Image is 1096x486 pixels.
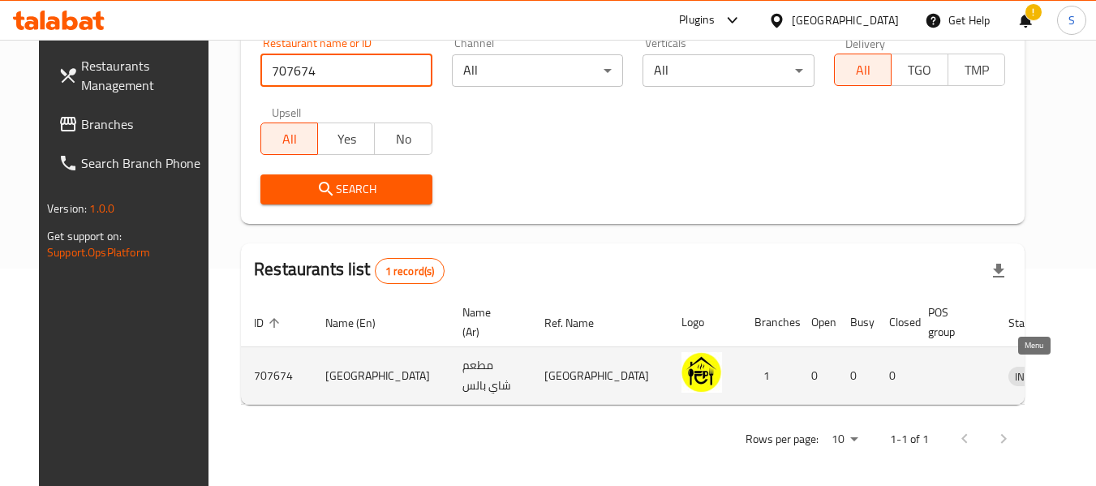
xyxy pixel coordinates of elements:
td: 707674 [241,347,312,405]
span: All [268,127,312,151]
span: ID [254,313,285,333]
span: INACTIVE [1008,368,1064,386]
div: Rows per page: [825,428,864,452]
td: [GEOGRAPHIC_DATA] [531,347,668,405]
label: Upsell [272,106,302,118]
button: All [834,54,892,86]
div: Export file [979,252,1018,290]
span: 1.0.0 [89,198,114,219]
h2: Restaurants list [254,257,445,284]
th: Branches [741,298,798,347]
input: Search for restaurant name or ID.. [260,54,432,87]
td: 0 [876,347,915,405]
div: Total records count [375,258,445,284]
p: 1-1 of 1 [890,429,929,449]
th: Open [798,298,837,347]
button: No [374,123,432,155]
button: TMP [948,54,1005,86]
div: All [643,54,814,87]
td: [GEOGRAPHIC_DATA] [312,347,449,405]
a: Branches [45,105,222,144]
span: S [1068,11,1075,29]
div: INACTIVE [1008,367,1064,386]
span: 1 record(s) [376,264,445,279]
span: Status [1008,313,1061,333]
button: All [260,123,318,155]
div: All [452,54,623,87]
button: Yes [317,123,375,155]
td: 1 [741,347,798,405]
span: No [381,127,425,151]
td: 0 [798,347,837,405]
span: TMP [955,58,999,82]
span: Name (Ar) [462,303,512,342]
th: Busy [837,298,876,347]
span: Restaurants Management [81,56,209,95]
span: All [841,58,885,82]
a: Restaurants Management [45,46,222,105]
p: Rows per page: [746,429,819,449]
span: Get support on: [47,226,122,247]
th: Logo [668,298,741,347]
span: Name (En) [325,313,397,333]
span: Ref. Name [544,313,615,333]
span: Search Branch Phone [81,153,209,173]
img: CHAI PALACE RESTAURANT [681,352,722,393]
div: Plugins [679,11,715,30]
span: POS group [928,303,976,342]
button: Search [260,174,432,204]
div: [GEOGRAPHIC_DATA] [792,11,899,29]
a: Support.OpsPlatform [47,242,150,263]
a: Search Branch Phone [45,144,222,183]
span: Yes [325,127,368,151]
th: Closed [876,298,915,347]
button: TGO [891,54,948,86]
label: Delivery [845,37,886,49]
span: Version: [47,198,87,219]
td: مطعم شاي بالس [449,347,531,405]
span: Branches [81,114,209,134]
span: Search [273,179,419,200]
td: 0 [837,347,876,405]
span: TGO [898,58,942,82]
